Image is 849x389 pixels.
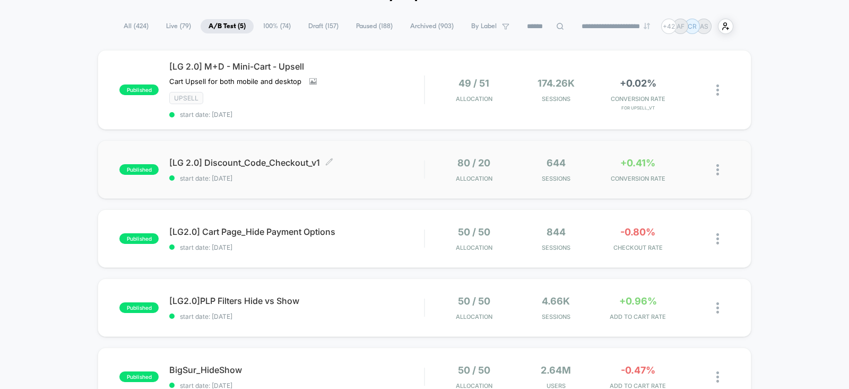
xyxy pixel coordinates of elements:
[116,19,157,33] span: All ( 424 )
[169,157,424,168] span: [LG 2.0] Discount_Code_Checkout_v1
[169,174,424,182] span: start date: [DATE]
[517,95,594,103] span: Sessions
[600,313,677,320] span: ADD TO CART RATE
[600,105,677,111] span: for Upsell_VT
[169,243,424,251] span: start date: [DATE]
[471,22,497,30] span: By Label
[619,295,657,307] span: +0.96%
[456,244,492,251] span: Allocation
[700,22,708,30] p: AS
[300,19,346,33] span: Draft ( 157 )
[547,226,566,238] span: 844
[517,175,594,182] span: Sessions
[677,22,685,30] p: AF
[517,244,594,251] span: Sessions
[716,371,719,383] img: close
[169,312,424,320] span: start date: [DATE]
[255,19,299,33] span: 100% ( 74 )
[119,164,159,175] span: published
[688,22,697,30] p: CR
[169,365,424,375] span: BigSur_HideShow
[169,226,424,237] span: [LG2.0] Cart Page_Hide Payment Options
[456,175,492,182] span: Allocation
[600,244,677,251] span: CHECKOUT RATE
[600,95,677,103] span: CONVERSION RATE
[119,371,159,382] span: published
[538,78,575,89] span: 174.26k
[169,61,424,72] span: [LG 2.0] M+D - Mini-Cart - Upsell
[716,84,719,96] img: close
[169,295,424,306] span: [LG2.0]PLP Filters Hide vs Show
[456,95,492,103] span: Allocation
[458,295,490,307] span: 50 / 50
[716,302,719,314] img: close
[169,77,301,86] span: Cart Upsell for both mobile and desktop
[547,157,566,168] span: 644
[620,157,655,168] span: +0.41%
[542,295,570,307] span: 4.66k
[600,175,677,182] span: CONVERSION RATE
[541,365,571,376] span: 2.64M
[621,365,655,376] span: -0.47%
[201,19,254,33] span: A/B Test ( 5 )
[716,164,719,175] img: close
[517,313,594,320] span: Sessions
[620,226,655,238] span: -0.80%
[348,19,401,33] span: Paused ( 188 )
[458,365,490,376] span: 50 / 50
[458,226,490,238] span: 50 / 50
[158,19,199,33] span: Live ( 79 )
[169,92,203,104] span: Upsell
[716,233,719,244] img: close
[119,233,159,244] span: published
[620,78,656,89] span: +0.02%
[119,302,159,313] span: published
[458,78,489,89] span: 49 / 51
[661,19,677,34] div: + 42
[644,23,650,29] img: end
[169,111,424,119] span: start date: [DATE]
[456,313,492,320] span: Allocation
[119,84,159,95] span: published
[402,19,462,33] span: Archived ( 903 )
[457,157,490,168] span: 80 / 20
